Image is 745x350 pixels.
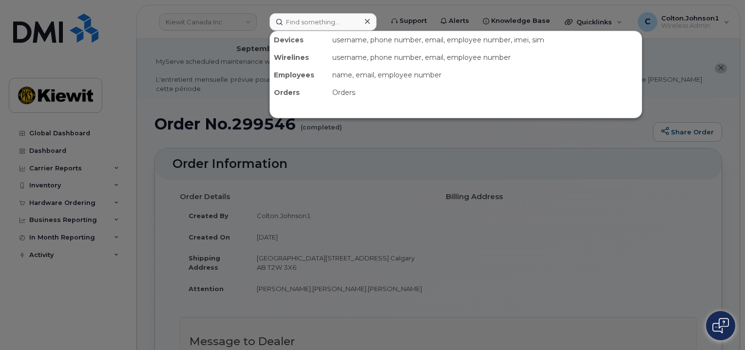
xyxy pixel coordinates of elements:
div: Orders [328,84,642,101]
div: name, email, employee number [328,66,642,84]
div: Employees [270,66,328,84]
div: username, phone number, email, employee number [328,49,642,66]
img: Open chat [712,318,729,333]
div: Devices [270,31,328,49]
div: Orders [270,84,328,101]
div: Wirelines [270,49,328,66]
div: username, phone number, email, employee number, imei, sim [328,31,642,49]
